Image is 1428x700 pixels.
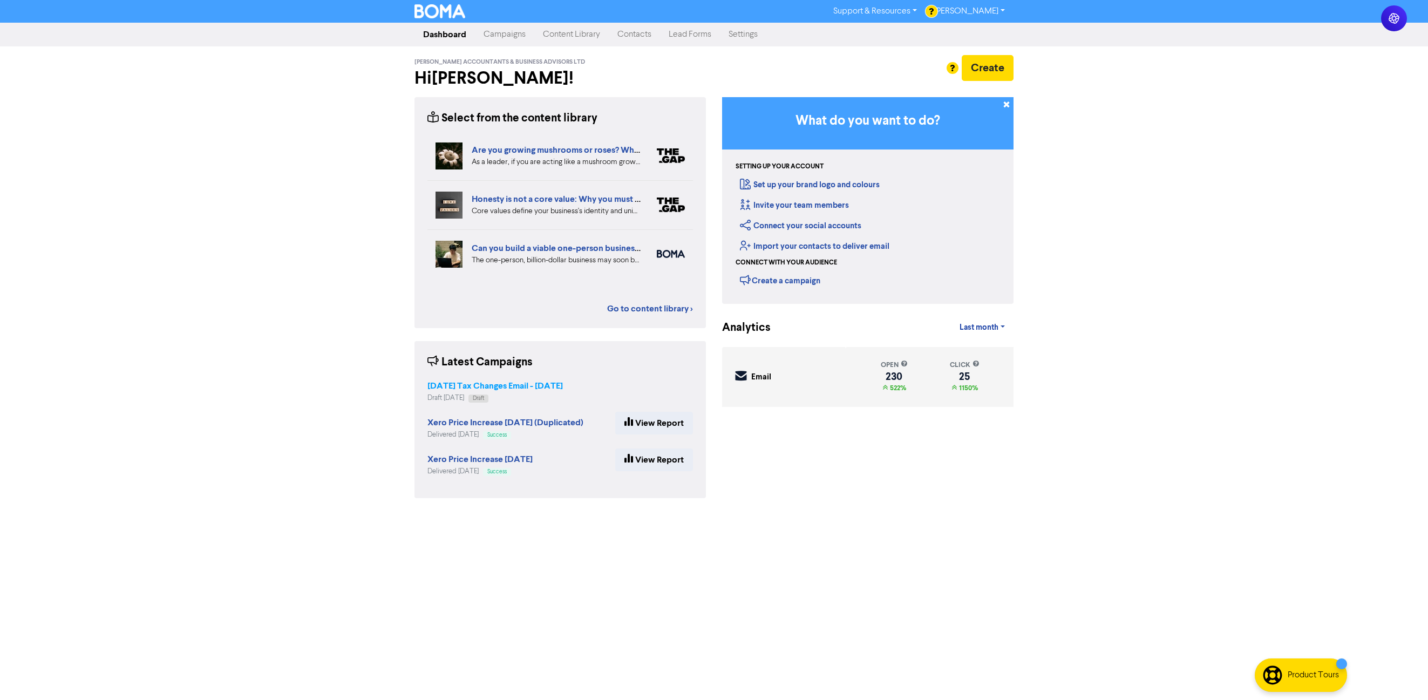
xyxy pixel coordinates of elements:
a: Last month [951,317,1014,338]
a: Support & Resources [825,3,926,20]
a: [DATE] Tax Changes Email - [DATE] [427,382,563,391]
div: Latest Campaigns [427,354,533,371]
img: BOMA Logo [414,4,465,18]
a: Settings [720,24,766,45]
iframe: Chat Widget [1374,648,1428,700]
div: Setting up your account [736,162,824,172]
div: Connect with your audience [736,258,837,268]
a: Dashboard [414,24,475,45]
button: Create [962,55,1014,81]
div: 25 [950,372,980,381]
span: [PERSON_NAME] Accountants & Business Advisors Ltd [414,58,585,66]
div: Delivered [DATE] [427,466,533,477]
a: Xero Price Increase [DATE] [427,456,533,464]
span: Success [487,432,507,438]
h3: What do you want to do? [738,113,997,129]
strong: Xero Price Increase [DATE] [427,454,533,465]
div: As a leader, if you are acting like a mushroom grower you’re unlikely to have a clear plan yourse... [472,157,641,168]
div: Delivered [DATE] [427,430,583,440]
a: Honesty is not a core value: Why you must dare to stand out [472,194,701,205]
a: [PERSON_NAME] [926,3,1014,20]
a: View Report [615,448,693,471]
a: Go to content library > [607,302,693,315]
div: open [881,360,908,370]
div: Select from the content library [427,110,597,127]
div: Analytics [722,320,757,336]
span: 1150% [957,384,978,392]
a: Lead Forms [660,24,720,45]
h2: Hi [PERSON_NAME] ! [414,68,706,89]
a: Xero Price Increase [DATE] (Duplicated) [427,419,583,427]
a: Invite your team members [740,200,849,210]
span: 522% [888,384,906,392]
a: Content Library [534,24,609,45]
div: Email [751,371,771,384]
div: Getting Started in BOMA [722,97,1014,304]
a: Are you growing mushrooms or roses? Why you should lead like a gardener, not a grower [472,145,812,155]
div: Draft [DATE] [427,393,563,403]
a: Campaigns [475,24,534,45]
img: thegap [657,198,685,212]
span: Success [487,469,507,474]
div: Core values define your business's identity and uniqueness. Focusing on distinct values that refl... [472,206,641,217]
strong: [DATE] Tax Changes Email - [DATE] [427,380,563,391]
strong: Xero Price Increase [DATE] (Duplicated) [427,417,583,428]
a: View Report [615,412,693,434]
img: thegap [657,148,685,163]
a: Set up your brand logo and colours [740,180,880,190]
a: Can you build a viable one-person business? [472,243,642,254]
img: boma [657,250,685,258]
div: The one-person, billion-dollar business may soon become a reality. But what are the pros and cons... [472,255,641,266]
a: Connect your social accounts [740,221,861,231]
div: 230 [881,372,908,381]
div: click [950,360,980,370]
a: Import your contacts to deliver email [740,241,889,252]
span: Draft [473,396,484,401]
a: Contacts [609,24,660,45]
span: Last month [960,323,998,332]
div: Create a campaign [740,272,820,288]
